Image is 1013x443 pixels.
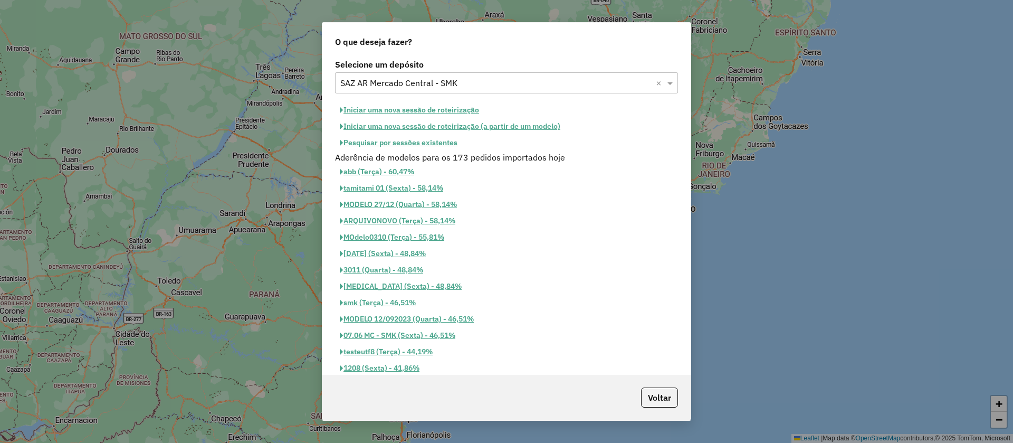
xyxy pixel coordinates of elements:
[335,229,449,246] button: MOdelo0310 (Terça) - 55,81%
[335,246,431,262] button: [DATE] (Sexta) - 48,84%
[335,118,565,135] button: Iniciar uma nova sessão de roteirização (a partir de um modelo)
[335,327,460,344] button: 07.06 MC - SMK (Sexta) - 46,51%
[335,196,462,213] button: MODELO 27/12 (Quarta) - 58,14%
[335,35,412,48] span: O que deseja fazer?
[329,151,684,164] div: Aderência de modelos para os 173 pedidos importados hoje
[335,102,484,118] button: Iniciar uma nova sessão de roteirização
[656,77,665,89] span: Clear all
[335,58,678,71] label: Selecione um depósito
[335,262,428,278] button: 3011 (Quarta) - 48,84%
[335,213,460,229] button: ARQUIVONOVO (Terça) - 58,14%
[335,164,419,180] button: abb (Terça) - 60,47%
[335,344,437,360] button: testeutf8 (Terça) - 44,19%
[335,180,448,196] button: tamitami 01 (Sexta) - 58,14%
[335,278,466,295] button: [MEDICAL_DATA] (Sexta) - 48,84%
[335,135,462,151] button: Pesquisar por sessões existentes
[335,311,479,327] button: MODELO 12/092023 (Quarta) - 46,51%
[335,295,421,311] button: smk (Terça) - 46,51%
[641,388,678,408] button: Voltar
[335,360,424,376] button: 1208 (Sexta) - 41,86%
